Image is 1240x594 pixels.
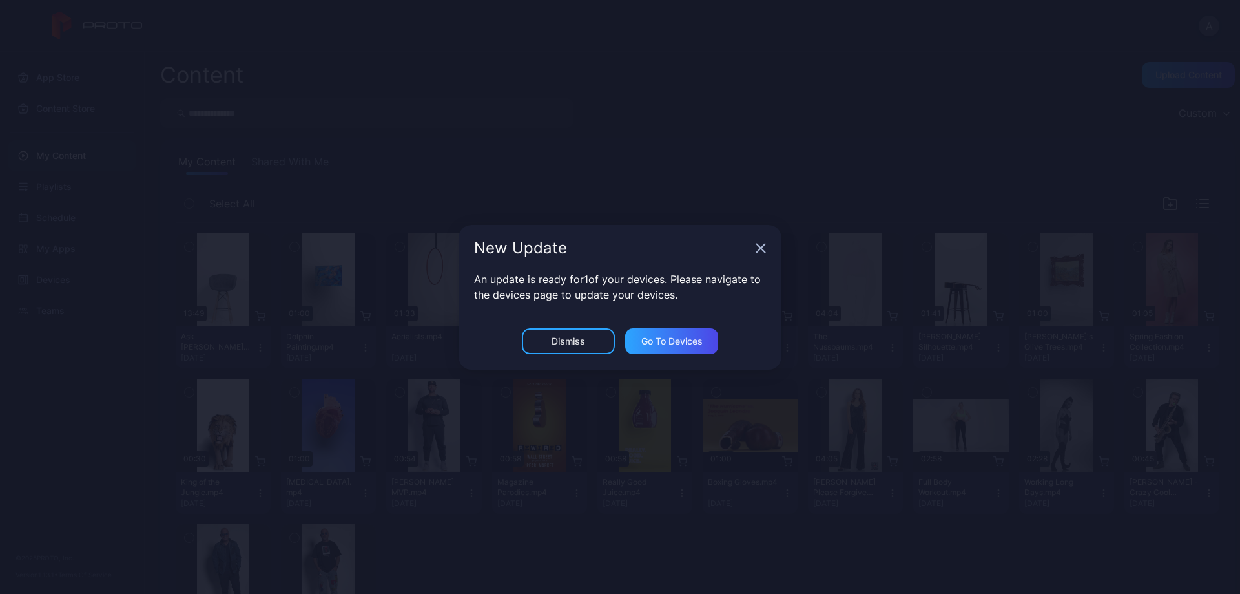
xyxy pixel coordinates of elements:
[625,328,718,354] button: Go to devices
[474,240,750,256] div: New Update
[474,271,766,302] p: An update is ready for 1 of your devices. Please navigate to the devices page to update your devi...
[641,336,703,346] div: Go to devices
[552,336,585,346] div: Dismiss
[522,328,615,354] button: Dismiss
